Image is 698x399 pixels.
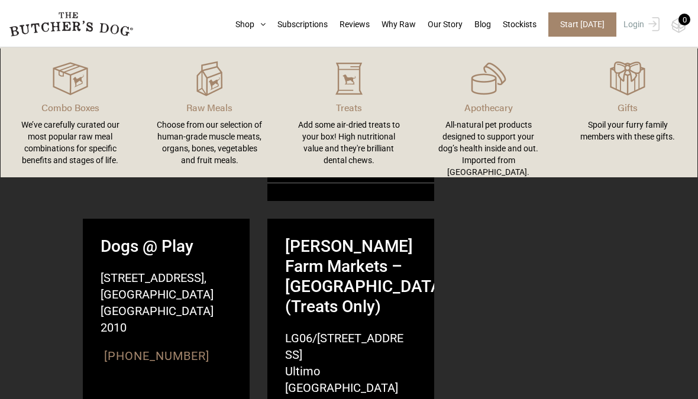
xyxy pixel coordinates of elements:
a: Apothecary All-natural pet products designed to support your dog’s health inside and out. Importe... [419,59,558,180]
div: Spoil your furry family members with these gifts. [572,119,683,142]
strong: Dogs @ Play [83,219,250,257]
span: [STREET_ADDRESS], [83,270,225,286]
p: Combo Boxes [15,100,126,115]
a: Treats Add some air-dried treats to your box! High nutritional value and they're brilliant dental... [279,59,419,180]
a: Blog [463,18,491,31]
p: Raw Meals [154,100,266,115]
span: : [83,348,225,364]
a: Reviews [328,18,370,31]
a: Stockists [491,18,537,31]
a: [PHONE_NUMBER] [104,349,209,363]
strong: [PERSON_NAME] Farm Markets – [GEOGRAPHIC_DATA] (Treats Only) [267,219,434,317]
div: 0 [678,14,690,25]
a: Gifts Spoil your furry family members with these gifts. [558,59,697,180]
div: Choose from our selection of human-grade muscle meats, organs, bones, vegetables and fruit meals. [154,119,266,166]
div: All-natural pet products designed to support your dog’s health inside and out. Imported from [GEO... [433,119,544,178]
a: Shop [224,18,266,31]
img: TBD_Cart-Empty.png [671,18,686,33]
span: Start [DATE] [548,12,616,37]
a: Start [DATE] [537,12,621,37]
span: [GEOGRAPHIC_DATA] [GEOGRAPHIC_DATA] 2010 [83,286,225,336]
p: Gifts [572,100,683,115]
p: Apothecary [433,100,544,115]
a: Our Story [416,18,463,31]
a: Subscriptions [266,18,328,31]
a: Why Raw [370,18,416,31]
a: Combo Boxes We’ve carefully curated our most popular raw meal combinations for specific benefits ... [1,59,140,180]
a: Raw Meals Choose from our selection of human-grade muscle meats, organs, bones, vegetables and fr... [140,59,280,180]
span: LG06/[STREET_ADDRESS] [267,330,409,363]
div: Add some air-dried treats to your box! High nutritional value and they're brilliant dental chews. [293,119,405,166]
a: Login [621,12,660,37]
p: Treats [293,100,405,115]
div: We’ve carefully curated our most popular raw meal combinations for specific benefits and stages o... [15,119,126,166]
